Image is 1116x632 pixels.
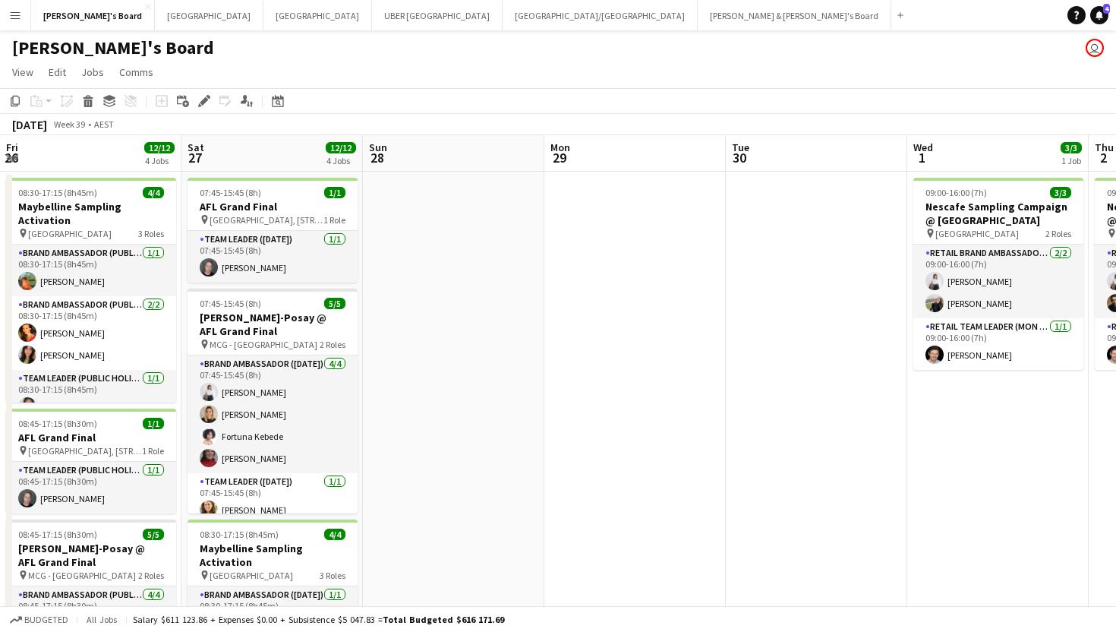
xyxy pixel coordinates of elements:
app-card-role: Team Leader (Public Holiday)1/108:45-17:15 (8h30m)[PERSON_NAME] [6,462,176,513]
span: 07:45-15:45 (8h) [200,187,261,198]
app-job-card: 08:45-17:15 (8h30m)1/1AFL Grand Final [GEOGRAPHIC_DATA], [STREET_ADDRESS]1 RoleTeam Leader (Publi... [6,409,176,513]
span: 2 Roles [1045,228,1071,239]
span: All jobs [84,614,120,625]
span: 07:45-15:45 (8h) [200,298,261,309]
span: Wed [913,141,933,154]
span: 29 [548,149,570,166]
div: AEST [94,118,114,130]
button: [GEOGRAPHIC_DATA]/[GEOGRAPHIC_DATA] [503,1,698,30]
span: 5/5 [143,529,164,540]
h3: [PERSON_NAME]-Posay @ AFL Grand Final [188,311,358,338]
div: 4 Jobs [145,155,174,166]
span: 3/3 [1050,187,1071,198]
span: 08:45-17:15 (8h30m) [18,529,97,540]
h3: [PERSON_NAME]-Posay @ AFL Grand Final [6,542,176,569]
span: [GEOGRAPHIC_DATA], [STREET_ADDRESS] [210,214,323,226]
a: View [6,62,39,82]
span: 2 Roles [320,339,345,350]
h3: AFL Grand Final [6,431,176,444]
button: [PERSON_NAME]'s Board [31,1,155,30]
span: 1/1 [143,418,164,429]
app-card-role: RETAIL Brand Ambassador (Mon - Fri)2/209:00-16:00 (7h)[PERSON_NAME][PERSON_NAME] [913,245,1083,318]
button: Budgeted [8,611,71,628]
div: 1 Job [1061,155,1081,166]
a: Jobs [75,62,110,82]
span: MCG - [GEOGRAPHIC_DATA] [210,339,317,350]
div: Salary $611 123.86 + Expenses $0.00 + Subsistence $5 047.83 = [133,614,504,625]
span: 30 [730,149,749,166]
span: 3/3 [1061,142,1082,153]
app-job-card: 07:45-15:45 (8h)1/1AFL Grand Final [GEOGRAPHIC_DATA], [STREET_ADDRESS]1 RoleTeam Leader ([DATE])1... [188,178,358,283]
span: Sun [369,141,387,154]
span: Week 39 [50,118,88,130]
span: 3 Roles [320,570,345,581]
a: Edit [43,62,72,82]
h3: Maybelline Sampling Activation [6,200,176,227]
h3: Nescafe Sampling Campaign @ [GEOGRAPHIC_DATA] [913,200,1083,227]
span: Total Budgeted $616 171.69 [383,614,504,625]
span: 3 Roles [138,228,164,239]
span: 1/1 [324,187,345,198]
span: Budgeted [24,615,68,625]
app-job-card: 09:00-16:00 (7h)3/3Nescafe Sampling Campaign @ [GEOGRAPHIC_DATA] [GEOGRAPHIC_DATA]2 RolesRETAIL B... [913,178,1083,370]
span: [GEOGRAPHIC_DATA] [210,570,293,581]
span: 1 Role [142,445,164,457]
span: 4/4 [324,529,345,540]
span: 2 [1092,149,1114,166]
app-card-role: Brand Ambassador (Public Holiday)2/208:30-17:15 (8h45m)[PERSON_NAME][PERSON_NAME] [6,296,176,370]
h3: AFL Grand Final [188,200,358,213]
span: 1 [911,149,933,166]
span: 26 [4,149,18,166]
span: MCG - [GEOGRAPHIC_DATA] [28,570,136,581]
button: [GEOGRAPHIC_DATA] [263,1,372,30]
h3: Maybelline Sampling Activation [188,542,358,569]
span: Jobs [81,65,104,79]
button: [GEOGRAPHIC_DATA] [155,1,263,30]
span: 12/12 [326,142,356,153]
span: [GEOGRAPHIC_DATA] [28,228,112,239]
span: View [12,65,33,79]
span: [GEOGRAPHIC_DATA] [935,228,1019,239]
span: Tue [732,141,749,154]
div: 4 Jobs [326,155,355,166]
app-job-card: 07:45-15:45 (8h)5/5[PERSON_NAME]-Posay @ AFL Grand Final MCG - [GEOGRAPHIC_DATA]2 RolesBrand Amba... [188,289,358,513]
app-user-avatar: Tennille Moore [1086,39,1104,57]
app-card-role: Brand Ambassador ([DATE])4/407:45-15:45 (8h)[PERSON_NAME][PERSON_NAME]Fortuna Kebede[PERSON_NAME] [188,355,358,473]
span: 2 Roles [138,570,164,581]
span: 27 [185,149,204,166]
span: 28 [367,149,387,166]
button: [PERSON_NAME] & [PERSON_NAME]'s Board [698,1,891,30]
span: 08:30-17:15 (8h45m) [18,187,97,198]
span: Sat [188,141,204,154]
span: Comms [119,65,153,79]
app-job-card: 08:30-17:15 (8h45m)4/4Maybelline Sampling Activation [GEOGRAPHIC_DATA]3 RolesBrand Ambassador (Pu... [6,178,176,403]
h1: [PERSON_NAME]'s Board [12,36,214,59]
app-card-role: RETAIL Team Leader (Mon - Fri)1/109:00-16:00 (7h)[PERSON_NAME] [913,318,1083,370]
span: 08:45-17:15 (8h30m) [18,418,97,429]
span: 12/12 [144,142,175,153]
span: Fri [6,141,18,154]
span: 09:00-16:00 (7h) [925,187,987,198]
app-card-role: Team Leader ([DATE])1/107:45-15:45 (8h)[PERSON_NAME] [188,231,358,283]
app-card-role: Team Leader (Public Holiday)1/108:30-17:15 (8h45m)[PERSON_NAME] [6,370,176,422]
app-card-role: Brand Ambassador (Public Holiday)1/108:30-17:15 (8h45m)[PERSON_NAME] [6,245,176,296]
span: 4/4 [143,187,164,198]
span: 1 Role [323,214,345,226]
a: 4 [1090,6,1108,24]
span: 5/5 [324,298,345,309]
span: Thu [1095,141,1114,154]
span: [GEOGRAPHIC_DATA], [STREET_ADDRESS] [28,445,142,457]
span: 08:30-17:15 (8h45m) [200,529,279,540]
a: Comms [113,62,159,82]
div: [DATE] [12,117,47,132]
span: Edit [49,65,66,79]
span: 4 [1103,4,1110,14]
span: Mon [550,141,570,154]
button: UBER [GEOGRAPHIC_DATA] [372,1,503,30]
app-card-role: Team Leader ([DATE])1/107:45-15:45 (8h)[PERSON_NAME] [188,473,358,525]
